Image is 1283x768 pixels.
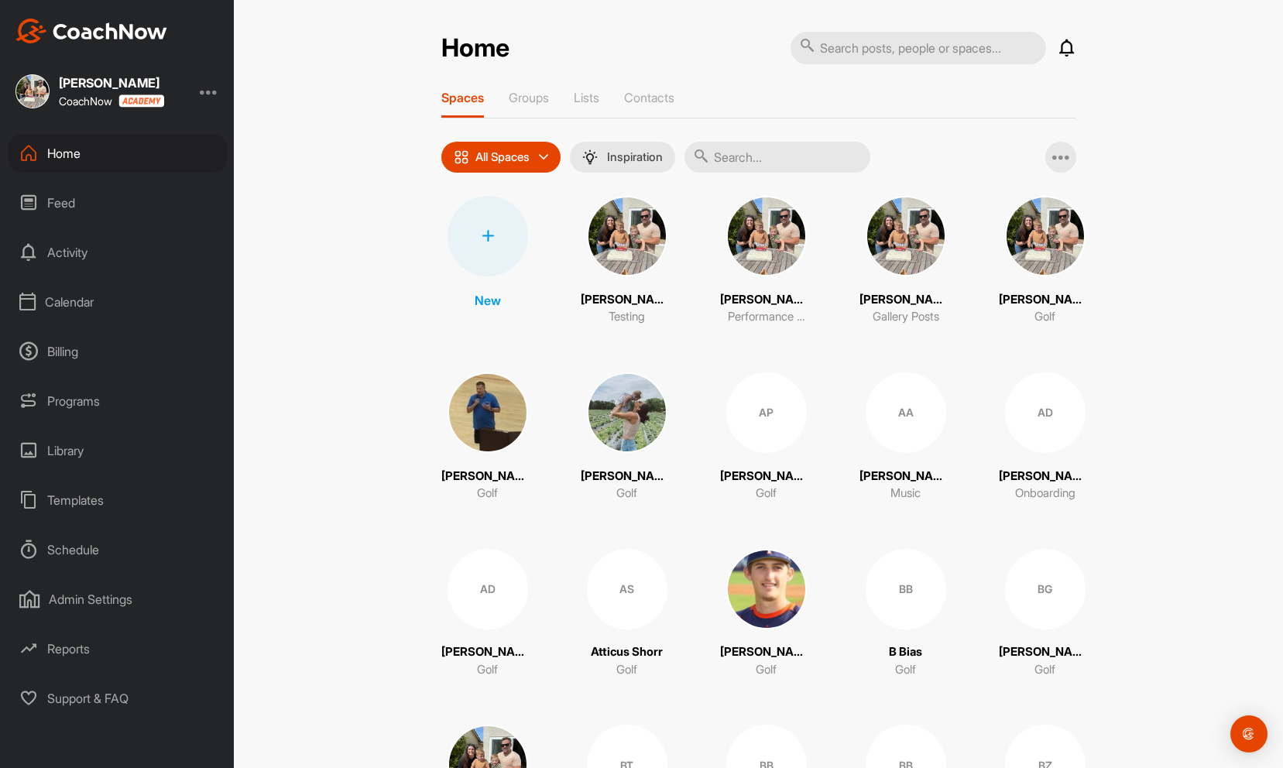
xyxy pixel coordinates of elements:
[477,485,498,502] p: Golf
[999,291,1092,309] p: [PERSON_NAME]
[441,549,534,679] a: AD[PERSON_NAME]Golf
[859,291,952,309] p: [PERSON_NAME]
[509,90,549,105] p: Groups
[581,468,674,485] p: [PERSON_NAME]
[999,372,1092,502] a: AD[PERSON_NAME]Onboarding
[477,661,498,679] p: Golf
[728,308,805,326] p: Performance Zone
[441,90,484,105] p: Spaces
[475,151,530,163] p: All Spaces
[9,679,227,718] div: Support & FAQ
[9,481,227,519] div: Templates
[9,283,227,321] div: Calendar
[756,661,777,679] p: Golf
[587,549,667,629] div: AS
[581,196,674,326] a: [PERSON_NAME]Testing
[999,643,1092,661] p: [PERSON_NAME]
[9,382,227,420] div: Programs
[9,629,227,668] div: Reports
[890,485,921,502] p: Music
[9,332,227,371] div: Billing
[454,149,469,165] img: icon
[624,90,674,105] p: Contacts
[859,549,952,679] a: BBB BiasGolf
[726,549,807,629] img: square_2ff87d8467d94c0b15c8d574f4ca9c88.jpg
[866,549,946,629] div: BB
[15,74,50,108] img: square_84417cfe2ddda32c444fbe7f80486063.jpg
[1005,196,1086,276] img: square_84417cfe2ddda32c444fbe7f80486063.jpg
[1230,715,1268,753] div: Open Intercom Messenger
[720,549,813,679] a: [PERSON_NAME]Golf
[859,372,952,502] a: AA[PERSON_NAME]Music
[475,291,501,310] p: New
[999,468,1092,485] p: [PERSON_NAME]
[866,196,946,276] img: square_84417cfe2ddda32c444fbe7f80486063.jpg
[9,530,227,569] div: Schedule
[9,580,227,619] div: Admin Settings
[684,142,870,173] input: Search...
[582,149,598,165] img: menuIcon
[15,19,167,43] img: CoachNow
[581,291,674,309] p: [PERSON_NAME]
[720,291,813,309] p: [PERSON_NAME]
[9,431,227,470] div: Library
[720,643,813,661] p: [PERSON_NAME]
[791,32,1046,64] input: Search posts, people or spaces...
[607,151,663,163] p: Inspiration
[1005,549,1086,629] div: BG
[1005,372,1086,453] div: AD
[591,643,663,661] p: Atticus Shorr
[866,372,946,453] div: AA
[616,485,637,502] p: Golf
[59,77,164,89] div: [PERSON_NAME]
[441,643,534,661] p: [PERSON_NAME]
[720,468,813,485] p: [PERSON_NAME]
[720,196,813,326] a: [PERSON_NAME]Performance Zone
[448,372,528,453] img: square_af785614cf548a41f69ed489071e5a30.jpg
[720,372,813,502] a: AP[PERSON_NAME]Golf
[1034,661,1055,679] p: Golf
[616,661,637,679] p: Golf
[581,549,674,679] a: ASAtticus ShorrGolf
[1034,308,1055,326] p: Golf
[726,372,807,453] div: AP
[9,134,227,173] div: Home
[118,94,164,108] img: CoachNow acadmey
[756,485,777,502] p: Golf
[999,549,1092,679] a: BG[PERSON_NAME]Golf
[726,196,807,276] img: square_84417cfe2ddda32c444fbe7f80486063.jpg
[587,372,667,453] img: square_2b7631fad47e41d04cf320807d06184a.jpg
[441,372,534,502] a: [PERSON_NAME]Golf
[859,196,952,326] a: [PERSON_NAME]Gallery Posts
[587,196,667,276] img: square_84417cfe2ddda32c444fbe7f80486063.jpg
[441,468,534,485] p: [PERSON_NAME]
[581,372,674,502] a: [PERSON_NAME]Golf
[1015,485,1075,502] p: Onboarding
[574,90,599,105] p: Lists
[9,183,227,222] div: Feed
[859,468,952,485] p: [PERSON_NAME]
[9,233,227,272] div: Activity
[889,643,922,661] p: B Bias
[895,661,916,679] p: Golf
[873,308,939,326] p: Gallery Posts
[59,94,164,108] div: CoachNow
[999,196,1092,326] a: [PERSON_NAME]Golf
[609,308,645,326] p: Testing
[441,33,509,63] h2: Home
[448,549,528,629] div: AD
